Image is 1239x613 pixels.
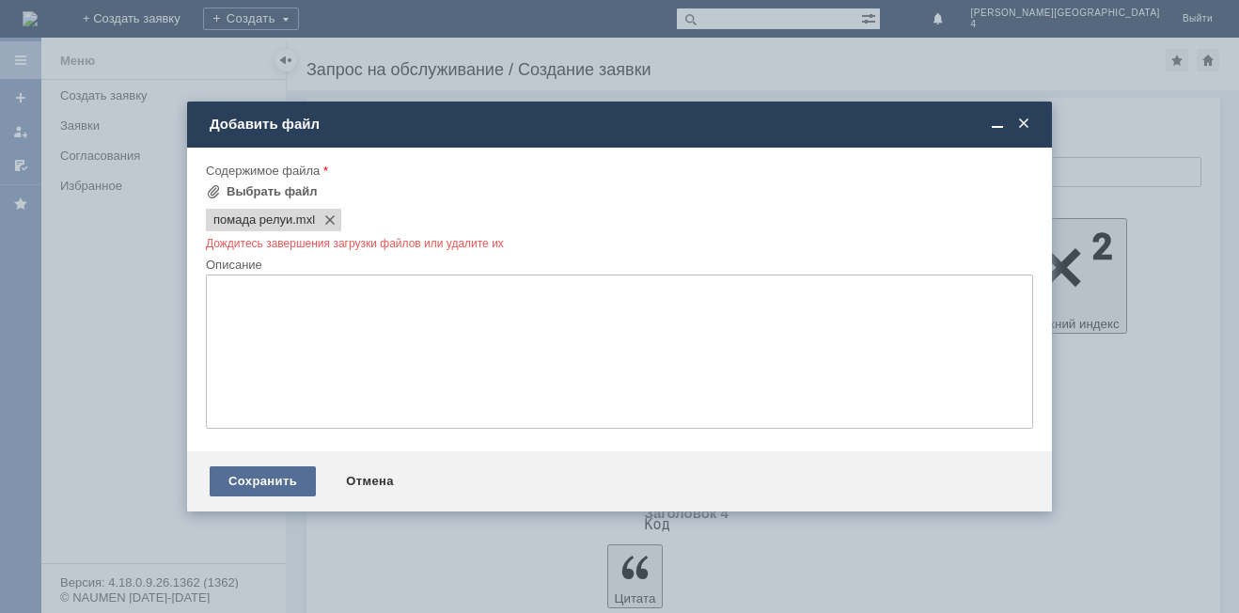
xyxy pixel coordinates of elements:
span: помада релуи.mxl [213,212,292,228]
div: Описание [206,259,1029,271]
span: помада релуи.mxl [292,212,315,228]
span: Закрыть [1014,116,1033,133]
div: Дождитесь завершения загрузки файлов или удалите их [206,231,1033,257]
div: Содержимое файла [206,165,1029,177]
div: Выбрать файл [227,184,318,199]
div: ​прошу отложить отложенный чек [8,8,274,23]
div: Добавить файл [210,116,1033,133]
span: Свернуть (Ctrl + M) [988,116,1007,133]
